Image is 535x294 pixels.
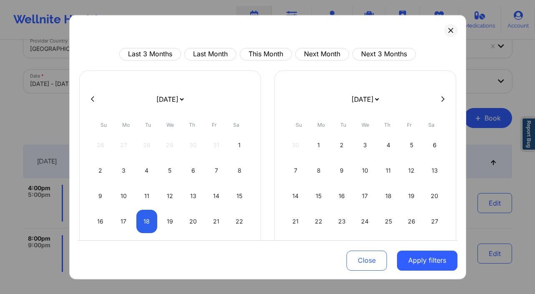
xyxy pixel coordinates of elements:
[113,235,134,258] div: Mon Nov 24 2025
[183,235,204,258] div: Thu Nov 27 2025
[347,251,387,271] button: Close
[401,184,422,207] div: Fri Dec 19 2025
[378,133,399,156] div: Thu Dec 04 2025
[159,184,181,207] div: Wed Nov 12 2025
[397,251,457,271] button: Apply filters
[428,121,435,128] abbr: Saturday
[183,158,204,182] div: Thu Nov 06 2025
[308,133,329,156] div: Mon Dec 01 2025
[354,184,376,207] div: Wed Dec 17 2025
[159,235,181,258] div: Wed Nov 26 2025
[378,209,399,233] div: Thu Dec 25 2025
[113,184,134,207] div: Mon Nov 10 2025
[332,184,353,207] div: Tue Dec 16 2025
[229,133,250,156] div: Sat Nov 01 2025
[354,209,376,233] div: Wed Dec 24 2025
[166,121,174,128] abbr: Wednesday
[100,121,107,128] abbr: Sunday
[189,121,195,128] abbr: Thursday
[362,121,369,128] abbr: Wednesday
[229,158,250,182] div: Sat Nov 08 2025
[184,48,236,60] button: Last Month
[424,209,445,233] div: Sat Dec 27 2025
[401,133,422,156] div: Fri Dec 05 2025
[113,209,134,233] div: Mon Nov 17 2025
[340,121,346,128] abbr: Tuesday
[378,158,399,182] div: Thu Dec 11 2025
[308,235,329,258] div: Mon Dec 29 2025
[285,184,306,207] div: Sun Dec 14 2025
[90,209,111,233] div: Sun Nov 16 2025
[296,121,302,128] abbr: Sunday
[332,235,353,258] div: Tue Dec 30 2025
[352,48,416,60] button: Next 3 Months
[378,184,399,207] div: Thu Dec 18 2025
[159,158,181,182] div: Wed Nov 05 2025
[332,133,353,156] div: Tue Dec 02 2025
[317,121,325,128] abbr: Monday
[183,209,204,233] div: Thu Nov 20 2025
[206,158,227,182] div: Fri Nov 07 2025
[159,209,181,233] div: Wed Nov 19 2025
[401,158,422,182] div: Fri Dec 12 2025
[229,184,250,207] div: Sat Nov 15 2025
[240,48,292,60] button: This Month
[206,235,227,258] div: Fri Nov 28 2025
[212,121,217,128] abbr: Friday
[354,133,376,156] div: Wed Dec 03 2025
[285,235,306,258] div: Sun Dec 28 2025
[354,158,376,182] div: Wed Dec 10 2025
[308,209,329,233] div: Mon Dec 22 2025
[183,184,204,207] div: Thu Nov 13 2025
[136,209,158,233] div: Tue Nov 18 2025
[332,209,353,233] div: Tue Dec 23 2025
[354,235,376,258] div: Wed Dec 31 2025
[401,209,422,233] div: Fri Dec 26 2025
[206,209,227,233] div: Fri Nov 21 2025
[424,133,445,156] div: Sat Dec 06 2025
[229,235,250,258] div: Sat Nov 29 2025
[233,121,239,128] abbr: Saturday
[424,158,445,182] div: Sat Dec 13 2025
[206,184,227,207] div: Fri Nov 14 2025
[136,184,158,207] div: Tue Nov 11 2025
[90,158,111,182] div: Sun Nov 02 2025
[285,158,306,182] div: Sun Dec 07 2025
[90,184,111,207] div: Sun Nov 09 2025
[136,235,158,258] div: Tue Nov 25 2025
[384,121,390,128] abbr: Thursday
[122,121,130,128] abbr: Monday
[308,184,329,207] div: Mon Dec 15 2025
[113,158,134,182] div: Mon Nov 03 2025
[119,48,181,60] button: Last 3 Months
[145,121,151,128] abbr: Tuesday
[285,209,306,233] div: Sun Dec 21 2025
[229,209,250,233] div: Sat Nov 22 2025
[407,121,412,128] abbr: Friday
[295,48,349,60] button: Next Month
[90,235,111,258] div: Sun Nov 23 2025
[308,158,329,182] div: Mon Dec 08 2025
[424,184,445,207] div: Sat Dec 20 2025
[136,158,158,182] div: Tue Nov 04 2025
[332,158,353,182] div: Tue Dec 09 2025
